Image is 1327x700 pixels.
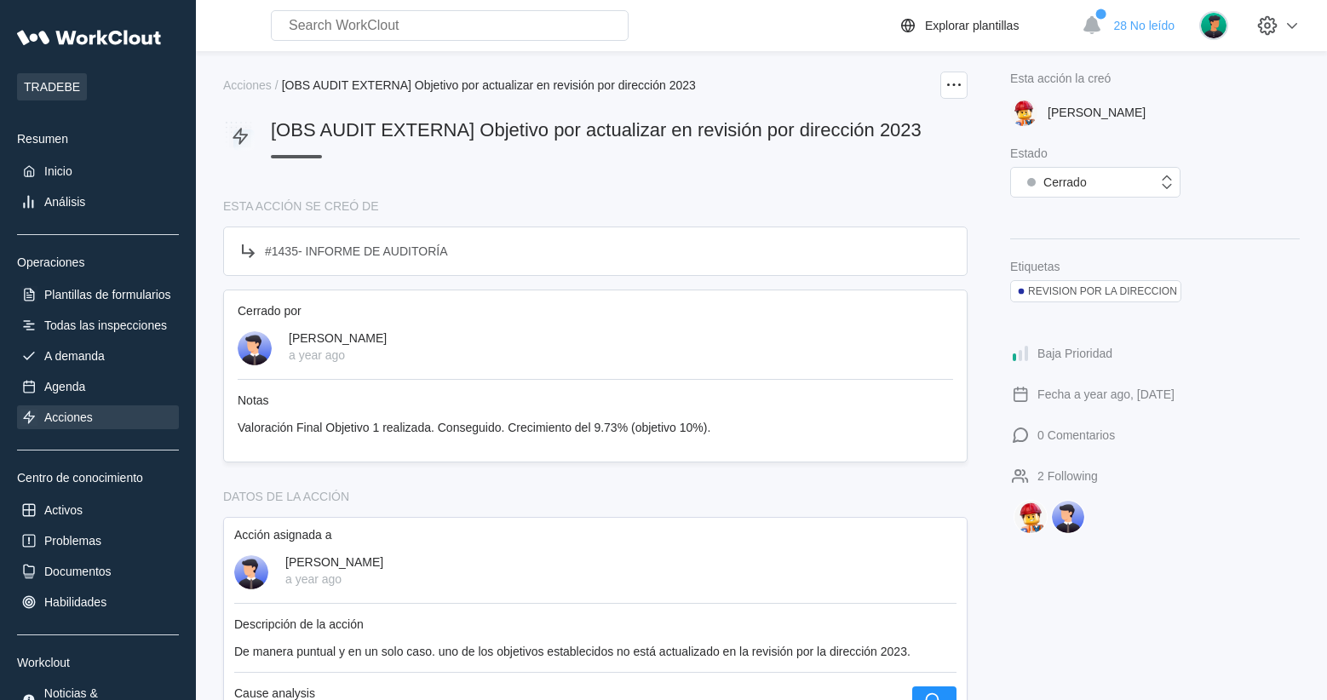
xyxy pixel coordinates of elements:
span: [OBS AUDIT EXTERNA] Objetivo por actualizar en revisión por dirección 2023 [282,78,696,92]
div: Operaciones [17,255,179,269]
div: Inicio [44,164,72,178]
div: [PERSON_NAME] [1048,106,1146,119]
div: [PERSON_NAME] [285,555,383,569]
div: Baja Prioridad [1037,347,1112,360]
div: Valoración Final Objetivo 1 realizada. Conseguido. Crecimiento del 9.73% (objetivo 10%). [238,421,953,434]
div: De manera puntual y en un solo caso. uno de los objetivos establecidos no está actualizado en la ... [234,645,956,658]
div: Fecha a year ago, [DATE] [1037,387,1175,401]
a: Habilidades [17,590,179,614]
div: Activos [44,503,83,517]
a: Plantillas de formularios [17,283,179,307]
div: # 1435 - [265,244,448,258]
span: INFORME DE AUDITORÍA [306,244,448,258]
img: user-5.png [234,555,268,589]
div: Explorar plantillas [925,19,1020,32]
div: A demanda [44,349,105,363]
img: user.png [1199,11,1228,40]
div: Agenda [44,380,85,393]
a: Acciones [17,405,179,429]
div: Acciones [223,78,272,92]
div: Cerrado [1020,170,1087,194]
div: Documentos [44,565,112,578]
div: DATOS DE LA ACCIÓN [223,490,968,503]
a: Análisis [17,190,179,214]
div: a year ago [285,572,383,586]
div: Habilidades [44,595,106,609]
div: / [275,78,279,92]
div: 0 Comentarios [1037,428,1115,442]
a: #1435- INFORME DE AUDITORÍA [223,227,968,276]
a: Agenda [17,375,179,399]
div: a year ago [289,348,387,362]
a: A demanda [17,344,179,368]
div: Resumen [17,132,179,146]
a: Acciones [223,78,275,92]
img: Sinttulo.jpg [1010,99,1037,126]
div: Análisis [44,195,85,209]
div: ESTA ACCIÓN SE CREÓ DE [223,199,968,213]
div: 2 Following [1037,469,1098,483]
div: REVISION POR LA DIRECCION [1028,285,1177,297]
span: [OBS AUDIT EXTERNA] Objetivo por actualizar en revisión por dirección 2023 [271,119,922,141]
div: [PERSON_NAME] [289,331,387,345]
a: Todas las inspecciones [17,313,179,337]
a: Documentos [17,559,179,583]
a: Activos [17,498,179,522]
img: MANUEL JORDAN [1014,500,1048,534]
span: TRADEBE [17,73,87,100]
div: Esta acción la creó [1010,72,1300,85]
img: GONZALO BORT [1051,500,1085,534]
div: Problemas [44,534,101,548]
a: Inicio [17,159,179,183]
div: Etiquetas [1010,260,1300,273]
div: Todas las inspecciones [44,318,167,332]
span: 28 No leído [1113,19,1175,32]
div: Centro de conocimiento [17,471,179,485]
img: user-5.png [238,331,272,365]
a: Problemas [17,529,179,553]
div: Cause analysis [234,686,315,700]
div: Descripción de la acción [234,617,956,631]
a: Explorar plantillas [898,15,1074,36]
input: Search WorkClout [271,10,629,41]
div: Estado [1010,146,1300,160]
div: Notas [238,393,953,407]
div: Cerrado por [238,304,953,318]
div: Plantillas de formularios [44,288,171,301]
div: Acción asignada a [234,528,956,542]
div: Acciones [44,410,93,424]
div: Workclout [17,656,179,669]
